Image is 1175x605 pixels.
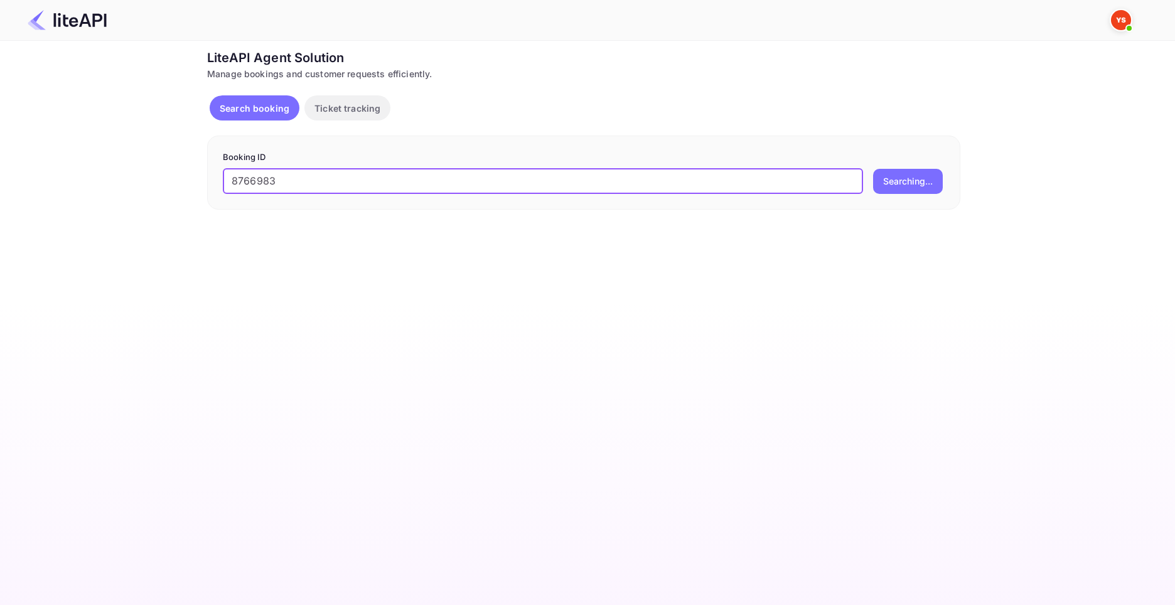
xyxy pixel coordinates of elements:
button: Searching... [873,169,943,194]
div: Manage bookings and customer requests efficiently. [207,67,960,80]
input: Enter Booking ID (e.g., 63782194) [223,169,863,194]
div: LiteAPI Agent Solution [207,48,960,67]
img: Yandex Support [1111,10,1131,30]
p: Ticket tracking [314,102,380,115]
img: LiteAPI Logo [28,10,107,30]
p: Search booking [220,102,289,115]
p: Booking ID [223,151,945,164]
